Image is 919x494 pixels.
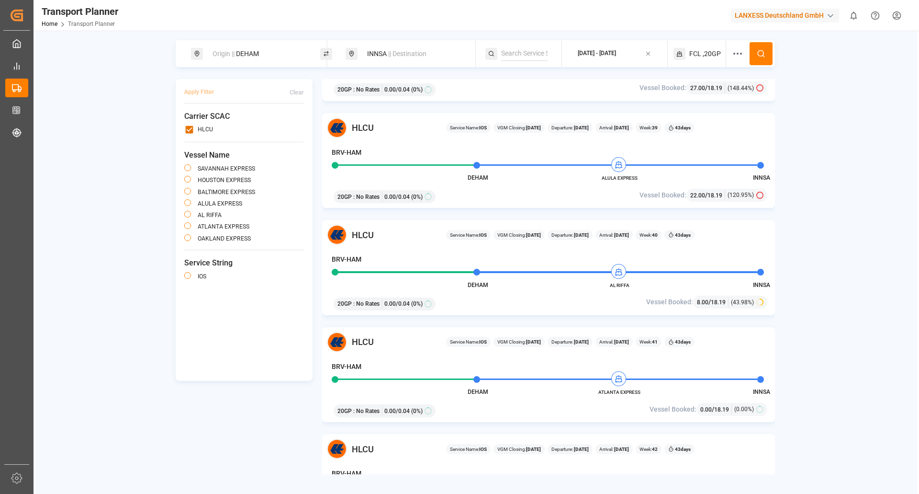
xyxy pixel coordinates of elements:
span: : No Rates [353,85,380,94]
label: ATLANTA EXPRESS [198,224,249,230]
span: Carrier SCAC [184,111,304,122]
span: 8.00 [697,299,708,306]
label: SAVANNAH EXPRESS [198,166,255,172]
span: Vessel Name [184,149,304,161]
b: [DATE] [526,447,541,452]
div: LANXESS Deutschland GmbH [731,9,839,23]
span: 18.19 [714,406,729,413]
span: Service Name: [450,124,487,131]
span: Arrival: [599,338,629,345]
b: 41 [652,339,658,345]
span: HLCU [352,229,374,241]
span: : No Rates [353,299,380,308]
span: 20GP [337,299,352,308]
b: 43 days [675,447,691,452]
span: Service Name: [450,446,487,453]
span: : No Rates [353,193,380,201]
b: [DATE] [526,339,541,345]
span: (0%) [411,85,423,94]
span: 22.00 [690,192,705,199]
div: INNSA [361,45,465,63]
span: HLCU [352,335,374,348]
span: Origin || [213,50,235,57]
div: / [697,297,728,307]
span: 0.00 / 0.04 [384,193,410,201]
img: Carrier [327,332,347,352]
b: [DATE] [573,339,589,345]
span: VGM Closing: [497,231,541,239]
b: [DATE] [573,447,589,452]
b: IOS [479,232,487,238]
span: Service String [184,257,304,269]
span: VGM Closing: [497,338,541,345]
span: HLCU [352,121,374,134]
span: Vessel Booked: [639,83,686,93]
span: 20GP [337,407,352,415]
label: ALULA EXPRESS [198,201,242,207]
span: HLCU [352,443,374,456]
span: (0.00%) [734,405,754,414]
h4: BRV-HAM [332,254,361,264]
b: 43 days [675,339,691,345]
span: (43.98%) [731,298,754,307]
span: (148.44%) [728,84,754,92]
b: 39 [652,125,658,130]
label: HLCU [198,126,213,132]
div: / [700,404,732,414]
label: HOUSTON EXPRESS [198,177,251,183]
span: DEHAM [468,389,488,395]
b: [DATE] [526,125,541,130]
span: Service Name: [450,338,487,345]
span: Week: [639,446,658,453]
b: [DATE] [573,232,589,238]
span: 0.00 / 0.04 [384,85,410,94]
b: [DATE] [613,339,629,345]
b: [DATE] [526,232,541,238]
span: 0.00 [700,406,712,413]
input: Search Service String [501,46,548,61]
span: INNSA [753,389,770,395]
div: [DATE] - [DATE] [578,49,616,58]
label: AL RIFFA [198,212,222,218]
label: BALTIMORE EXPRESS [198,189,255,195]
span: Vessel Booked: [650,404,696,414]
span: 0.00 / 0.04 [384,299,410,308]
span: VGM Closing: [497,446,541,453]
span: FCL [689,49,701,59]
span: DEHAM [468,174,488,181]
b: 43 days [675,232,691,238]
span: 20GP [337,85,352,94]
label: IOS [198,274,206,279]
label: OAKLAND EXPRESS [198,236,251,241]
button: show 0 new notifications [843,5,864,26]
span: Departure: [551,231,589,239]
button: Help Center [864,5,886,26]
div: Transport Planner [42,4,118,19]
span: (0%) [411,299,423,308]
span: Arrival: [599,446,629,453]
div: / [690,83,725,93]
b: 42 [652,447,658,452]
span: Departure: [551,124,589,131]
b: 43 days [675,125,691,130]
h4: BRV-HAM [332,362,361,372]
span: Arrival: [599,231,629,239]
span: 18.19 [707,192,722,199]
button: [DATE] - [DATE] [568,45,661,63]
span: Arrival: [599,124,629,131]
span: 18.19 [711,299,726,306]
b: [DATE] [573,125,589,130]
h4: BRV-HAM [332,469,361,479]
span: Week: [639,124,658,131]
span: INNSA [753,174,770,181]
span: Departure: [551,446,589,453]
b: IOS [479,125,487,130]
span: 20GP [337,193,352,201]
span: VGM Closing: [497,124,541,131]
div: Clear [290,88,304,97]
b: [DATE] [613,232,629,238]
span: DEHAM [468,282,488,288]
b: IOS [479,447,487,452]
span: (0%) [411,193,423,201]
span: Week: [639,231,658,239]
